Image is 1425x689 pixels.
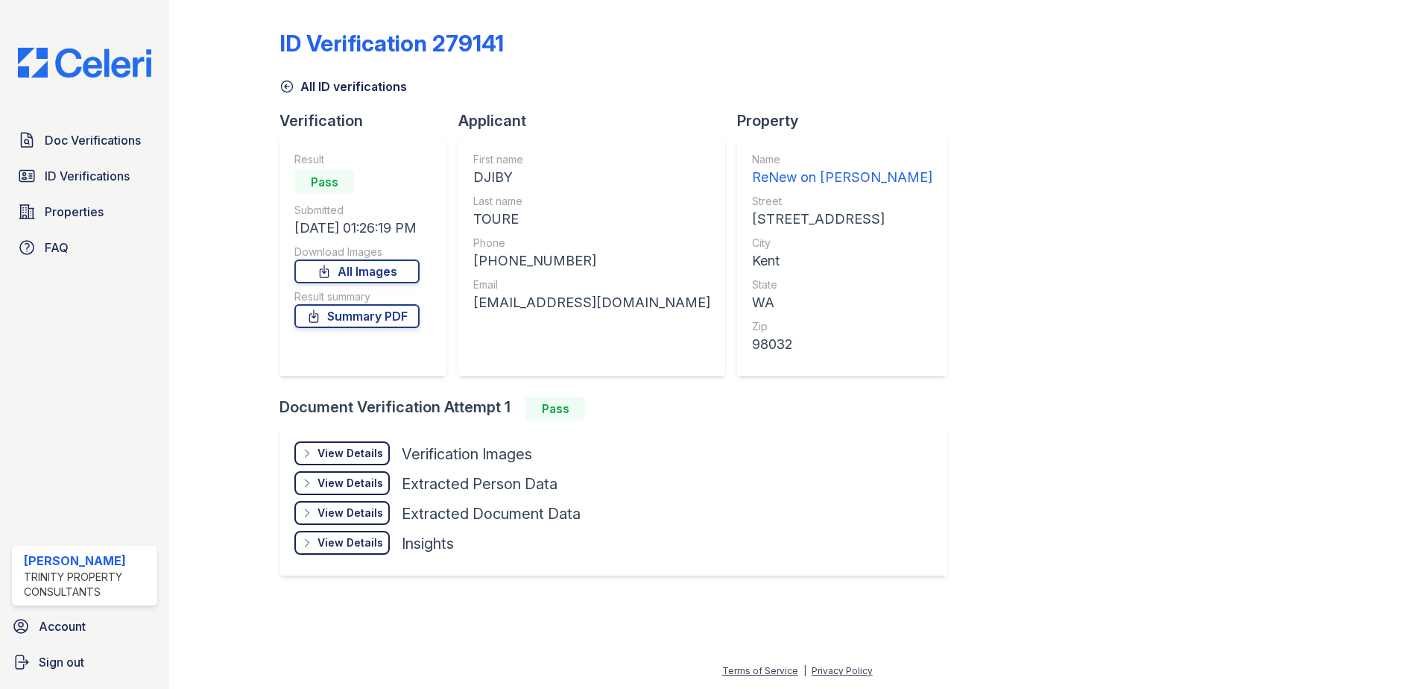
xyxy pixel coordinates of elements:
div: Trinity Property Consultants [24,570,151,600]
div: 98032 [752,334,932,355]
span: Account [39,617,86,635]
a: Name ReNew on [PERSON_NAME] [752,152,932,188]
a: ID Verifications [12,161,157,191]
div: TOURE [473,209,710,230]
a: All Images [294,259,420,283]
div: Street [752,194,932,209]
a: Properties [12,197,157,227]
div: View Details [317,506,383,520]
span: Doc Verifications [45,131,141,149]
a: Privacy Policy [812,665,873,676]
div: Download Images [294,245,420,259]
a: Sign out [6,647,163,677]
div: Phone [473,236,710,251]
div: Insights [402,533,454,554]
div: [DATE] 01:26:19 PM [294,218,420,239]
div: Email [473,277,710,292]
div: Pass [294,170,354,194]
div: City [752,236,932,251]
div: Property [737,110,959,131]
a: Account [6,611,163,641]
div: Name [752,152,932,167]
a: Doc Verifications [12,125,157,155]
div: Last name [473,194,710,209]
img: CE_Logo_Blue-a8612792a0a2168367f1c8372b55b34899dd931a85d93a1a3d3e32e68fde9ad4.png [6,48,163,78]
a: FAQ [12,233,157,262]
div: View Details [317,446,383,461]
div: Verification Images [402,444,532,465]
div: Result [294,152,420,167]
iframe: chat widget [1362,629,1410,674]
div: DJIBY [473,167,710,188]
span: FAQ [45,239,69,257]
div: Document Verification Attempt 1 [279,397,959,421]
div: First name [473,152,710,167]
div: Applicant [458,110,737,131]
div: [EMAIL_ADDRESS][DOMAIN_NAME] [473,292,710,313]
div: [PHONE_NUMBER] [473,251,710,271]
div: View Details [317,535,383,550]
span: ID Verifications [45,167,130,185]
div: [STREET_ADDRESS] [752,209,932,230]
a: All ID verifications [279,78,407,95]
span: Sign out [39,653,84,671]
span: Properties [45,203,104,221]
div: Extracted Person Data [402,474,557,494]
div: | [803,665,806,676]
div: ReNew on [PERSON_NAME] [752,167,932,188]
div: Verification [279,110,458,131]
div: WA [752,292,932,313]
a: Terms of Service [722,665,798,676]
div: Zip [752,319,932,334]
div: [PERSON_NAME] [24,552,151,570]
div: ID Verification 279141 [279,30,504,57]
div: Extracted Document Data [402,503,581,524]
div: Pass [525,397,585,421]
div: Kent [752,251,932,271]
div: Submitted [294,203,420,218]
div: State [752,277,932,292]
div: View Details [317,476,383,491]
a: Summary PDF [294,304,420,328]
div: Result summary [294,289,420,304]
